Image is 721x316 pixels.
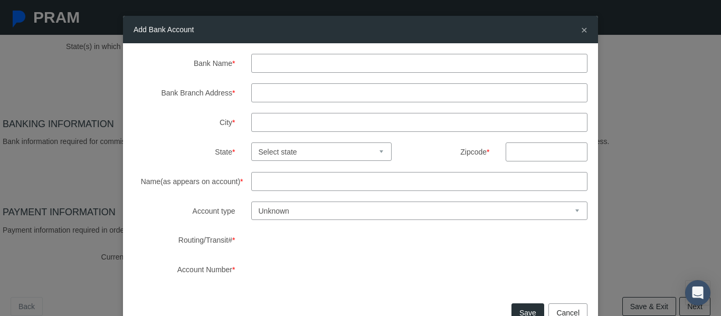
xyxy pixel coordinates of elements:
[126,231,243,250] label: Routing/Transit#
[126,54,243,73] label: Bank Name
[126,260,243,279] label: Account Number
[581,24,587,36] span: ×
[581,24,587,35] button: Close
[134,24,194,35] h5: Add Bank Account
[126,172,243,191] label: Name(as appears on account)
[685,280,710,305] div: Open Intercom Messenger
[407,142,497,161] label: Zipcode
[126,113,243,132] label: City
[126,202,243,220] label: Account type
[126,142,243,161] label: State
[126,83,243,102] label: Bank Branch Address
